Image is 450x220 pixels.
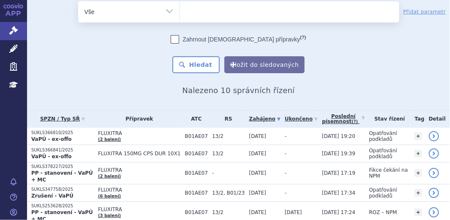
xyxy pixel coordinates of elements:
[249,209,266,215] span: [DATE]
[322,209,355,215] span: [DATE] 17:24
[181,110,208,128] th: ATC
[208,110,245,128] th: RS
[171,35,306,44] label: Zahrnout [DEMOGRAPHIC_DATA] přípravky
[429,168,439,178] a: detail
[249,113,280,125] a: Zahájeno
[369,167,408,179] span: Fikce čekání na NPM
[185,190,208,196] span: B01AE07
[212,190,245,196] span: 13/2, B01/23
[31,203,94,209] p: SUKLS253628/2025
[322,170,355,176] span: [DATE] 17:19
[249,133,266,139] span: [DATE]
[98,137,121,142] a: (2 balení)
[429,207,439,217] a: detail
[98,174,121,179] a: (2 balení)
[31,113,94,125] a: SPZN / Typ SŘ
[369,148,398,159] span: Opatřování podkladů
[212,151,245,157] span: 13/2
[182,86,295,95] span: Nalezeno 10 správních řízení
[185,209,208,215] span: B01AE07
[185,133,208,139] span: B01AE07
[172,56,220,73] button: Hledat
[212,133,245,139] span: 13/2
[322,190,355,196] span: [DATE] 17:34
[285,133,286,139] span: -
[429,131,439,141] a: detail
[369,130,398,142] span: Opatřování podkladů
[322,133,355,139] span: [DATE] 19:20
[31,154,72,159] strong: VaPÚ - ex-offo
[98,187,180,193] span: FLUXITRA
[415,169,422,177] a: +
[98,151,180,157] span: FLUXITRA 150MG CPS DUR 10X1
[285,113,318,125] a: Ukončeno
[322,151,355,157] span: [DATE] 19:39
[212,170,245,176] span: -
[249,170,266,176] span: [DATE]
[369,209,397,215] span: ROZ – NPM
[429,148,439,159] a: detail
[31,164,94,170] p: SUKLS378227/2025
[31,187,94,192] p: SUKLS347758/2025
[415,132,422,140] a: +
[429,188,439,198] a: detail
[410,110,424,128] th: Tag
[322,110,365,128] a: Poslednípísemnost(?)
[415,150,422,157] a: +
[98,167,180,173] span: FLUXITRA
[98,194,121,198] a: (6 balení)
[98,213,121,218] a: (3 balení)
[31,130,94,136] p: SUKLS366810/2025
[185,170,208,176] span: B01AE07
[285,170,286,176] span: -
[300,35,306,40] abbr: (?)
[425,110,450,128] th: Detail
[404,8,446,16] a: Přidat parametr
[285,151,286,157] span: -
[224,56,305,73] button: Uložit do sledovaných
[249,190,266,196] span: [DATE]
[31,170,93,183] strong: PP - stanovení - VaPÚ + MC
[212,209,245,215] span: 13/2
[415,189,422,197] a: +
[365,110,411,128] th: Stav řízení
[31,193,74,199] strong: Zrušení - VaPÚ
[98,130,180,136] span: FLUXITRA
[31,136,72,142] strong: VaPÚ - ex-offo
[98,206,180,212] span: FLUXITRA
[415,209,422,216] a: +
[369,187,398,199] span: Opatřování podkladů
[31,147,94,153] p: SUKLS366841/2025
[285,190,286,196] span: -
[94,110,180,128] th: Přípravek
[285,209,302,215] span: [DATE]
[185,151,208,157] span: B01AE07
[352,119,358,124] abbr: (?)
[249,151,266,157] span: [DATE]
